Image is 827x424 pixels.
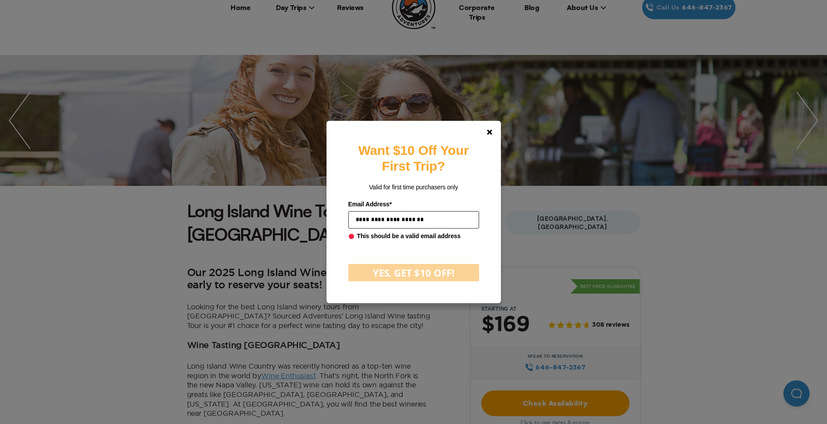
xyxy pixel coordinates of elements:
[389,201,391,208] span: Required
[358,143,469,173] strong: Want $10 Off Your First Trip?
[348,198,479,211] label: Email Address
[369,184,458,191] span: Valid for first time purchasers only
[479,122,500,143] a: Close
[348,229,479,248] div: This should be a valid email address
